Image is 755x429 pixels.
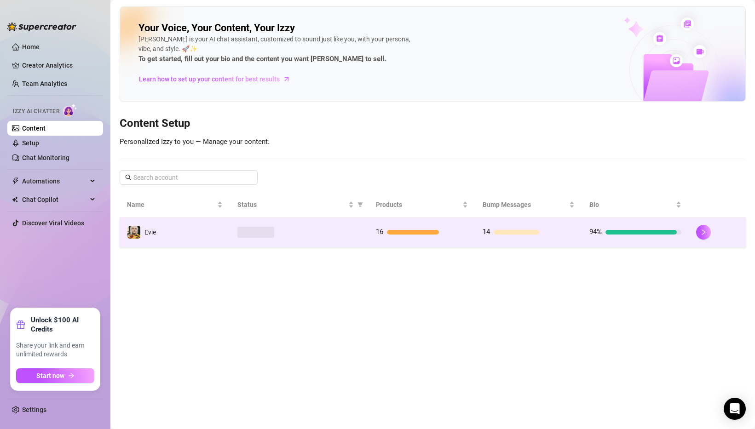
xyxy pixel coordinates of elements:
[22,192,87,207] span: Chat Copilot
[13,107,59,116] span: Izzy AI Chatter
[22,174,87,189] span: Automations
[16,368,94,383] button: Start nowarrow-right
[696,225,711,240] button: right
[22,139,39,147] a: Setup
[603,7,745,101] img: ai-chatter-content-library-cLFOSyPT.png
[139,74,280,84] span: Learn how to set up your content for best results
[138,34,415,65] div: [PERSON_NAME] is your AI chat assistant, customized to sound just like you, with your persona, vi...
[144,229,156,236] span: Evie
[7,22,76,31] img: logo-BBDzfeDw.svg
[138,22,295,34] h2: Your Voice, Your Content, Your Izzy
[127,200,215,210] span: Name
[230,192,369,217] th: Status
[582,192,689,217] th: Bio
[724,398,746,420] div: Open Intercom Messenger
[133,172,245,183] input: Search account
[589,228,602,236] span: 94%
[12,177,19,185] span: thunderbolt
[138,72,297,86] a: Learn how to set up your content for best results
[282,74,291,84] span: arrow-right
[68,372,75,379] span: arrow-right
[22,125,46,132] a: Content
[475,192,582,217] th: Bump Messages
[16,320,25,329] span: gift
[138,55,386,63] strong: To get started, fill out your bio and the content you want [PERSON_NAME] to sell.
[127,226,140,239] img: Evie
[36,372,64,379] span: Start now
[483,200,567,210] span: Bump Messages
[22,406,46,413] a: Settings
[369,192,475,217] th: Products
[120,116,746,131] h3: Content Setup
[356,198,365,212] span: filter
[22,154,69,161] a: Chat Monitoring
[700,229,707,235] span: right
[376,200,461,210] span: Products
[120,137,270,146] span: Personalized Izzy to you — Manage your content.
[22,43,40,51] a: Home
[12,196,18,203] img: Chat Copilot
[483,228,490,236] span: 14
[31,315,94,334] strong: Unlock $100 AI Credits
[376,228,383,236] span: 16
[22,219,84,227] a: Discover Viral Videos
[22,58,96,73] a: Creator Analytics
[237,200,346,210] span: Status
[63,103,77,117] img: AI Chatter
[120,192,230,217] th: Name
[589,200,674,210] span: Bio
[16,341,94,359] span: Share your link and earn unlimited rewards
[125,174,132,181] span: search
[22,80,67,87] a: Team Analytics
[357,202,363,207] span: filter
